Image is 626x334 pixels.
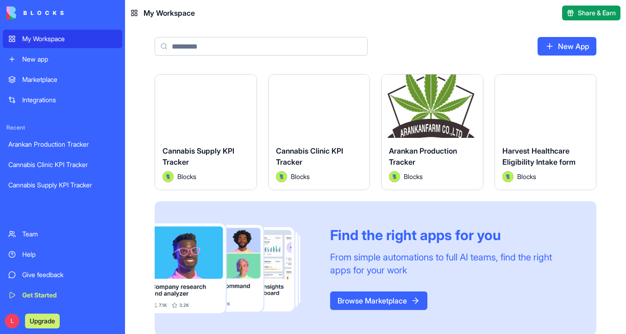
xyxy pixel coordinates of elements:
[502,146,576,167] span: Harvest Healthcare Eligibility Intake form
[517,172,536,181] span: Blocks
[276,171,287,182] img: Avatar
[538,37,596,56] a: New App
[25,316,60,325] a: Upgrade
[8,140,117,149] div: Arankan Production Tracker
[177,172,196,181] span: Blocks
[3,155,122,174] a: Cannabis Clinic KPI Tracker
[3,30,122,48] a: My Workspace
[163,171,174,182] img: Avatar
[22,55,117,64] div: New app
[404,172,423,181] span: Blocks
[155,223,315,314] img: Frame_181_egmpey.png
[22,75,117,84] div: Marketplace
[268,74,370,190] a: Cannabis Clinic KPI TrackerAvatarBlocks
[3,135,122,154] a: Arankan Production Tracker
[3,176,122,194] a: Cannabis Supply KPI Tracker
[3,225,122,243] a: Team
[495,74,597,190] a: Harvest Healthcare Eligibility Intake formAvatarBlocks
[22,229,117,239] div: Team
[163,146,234,167] span: Cannabis Supply KPI Tracker
[6,6,64,19] img: logo
[3,286,122,304] a: Get Started
[22,95,117,105] div: Integrations
[330,251,574,277] div: From simple automations to full AI teams, find the right apps for your work
[3,91,122,109] a: Integrations
[155,74,257,190] a: Cannabis Supply KPI TrackerAvatarBlocks
[144,7,195,19] span: My Workspace
[389,146,457,167] span: Arankan Production Tracker
[381,74,483,190] a: Arankan Production TrackerAvatarBlocks
[578,8,616,18] span: Share & Earn
[562,6,620,20] button: Share & Earn
[22,34,117,43] div: My Workspace
[8,160,117,169] div: Cannabis Clinic KPI Tracker
[25,314,60,328] button: Upgrade
[22,250,117,259] div: Help
[330,227,574,243] div: Find the right apps for you
[5,314,19,328] span: L
[389,171,400,182] img: Avatar
[22,270,117,279] div: Give feedback
[3,70,122,89] a: Marketplace
[276,146,343,167] span: Cannabis Clinic KPI Tracker
[22,291,117,300] div: Get Started
[3,245,122,264] a: Help
[291,172,310,181] span: Blocks
[3,266,122,284] a: Give feedback
[3,50,122,68] a: New app
[502,171,513,182] img: Avatar
[8,180,117,190] div: Cannabis Supply KPI Tracker
[330,291,427,310] a: Browse Marketplace
[3,124,122,131] span: Recent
